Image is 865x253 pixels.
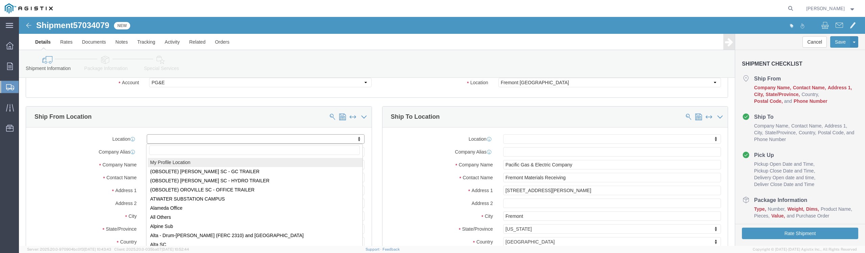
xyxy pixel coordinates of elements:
span: [DATE] 10:43:43 [84,247,111,251]
span: Copyright © [DATE]-[DATE] Agistix Inc., All Rights Reserved [753,247,857,252]
img: logo [5,3,53,14]
span: Betty Ortiz [806,5,845,12]
button: [PERSON_NAME] [806,4,856,13]
span: Server: 2025.20.0-970904bc0f3 [27,247,111,251]
iframe: FS Legacy Container [19,17,865,246]
span: Client: 2025.20.0-035ba07 [114,247,189,251]
a: Support [366,247,382,251]
a: Feedback [382,247,400,251]
span: [DATE] 10:52:44 [162,247,189,251]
